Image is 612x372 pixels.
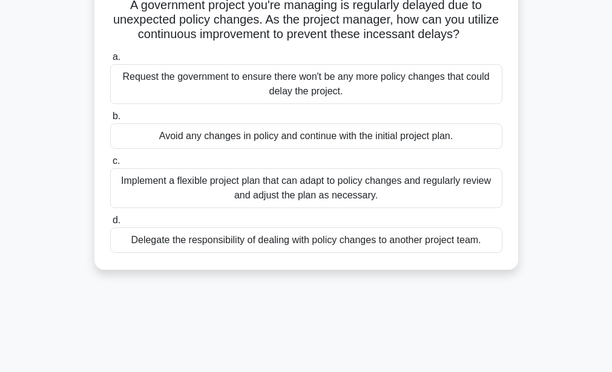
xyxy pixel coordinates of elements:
span: c. [113,155,120,166]
span: d. [113,215,120,225]
span: a. [113,51,120,62]
div: Request the government to ensure there won't be any more policy changes that could delay the proj... [110,64,502,104]
span: b. [113,111,120,121]
div: Implement a flexible project plan that can adapt to policy changes and regularly review and adjus... [110,168,502,208]
div: Avoid any changes in policy and continue with the initial project plan. [110,123,502,149]
div: Delegate the responsibility of dealing with policy changes to another project team. [110,227,502,253]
